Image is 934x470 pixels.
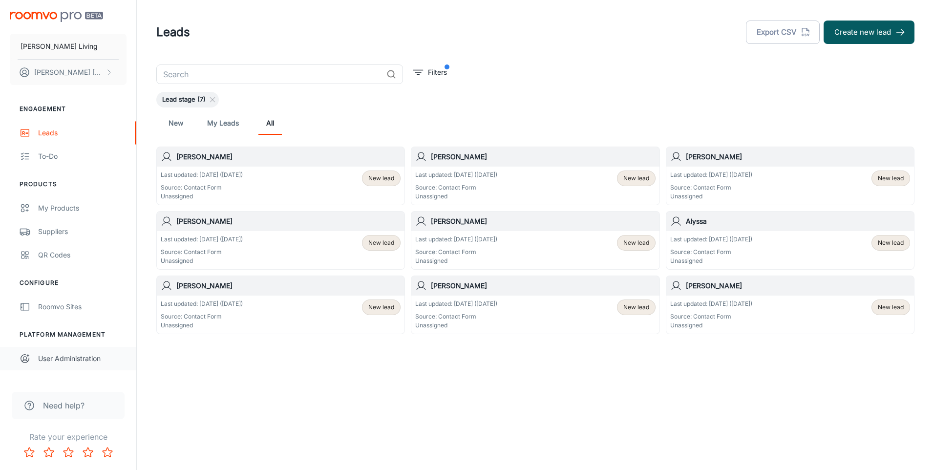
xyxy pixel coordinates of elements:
div: Leads [38,128,127,138]
div: To-do [38,151,127,162]
span: Need help? [43,400,85,411]
p: Unassigned [670,321,752,330]
button: Create new lead [824,21,914,44]
p: [PERSON_NAME] Living [21,41,98,52]
p: Unassigned [161,256,243,265]
span: New lead [878,303,904,312]
span: New lead [368,174,394,183]
div: Roomvo Sites [38,301,127,312]
h6: [PERSON_NAME] [686,151,910,162]
p: Source: Contact Form [670,248,752,256]
a: [PERSON_NAME]Last updated: [DATE] ([DATE])Source: Contact FormUnassignedNew lead [156,276,405,334]
p: Unassigned [415,192,497,201]
p: Source: Contact Form [161,248,243,256]
span: New lead [623,303,649,312]
p: Unassigned [670,192,752,201]
a: All [258,111,282,135]
div: Lead stage (7) [156,92,219,107]
a: [PERSON_NAME]Last updated: [DATE] ([DATE])Source: Contact FormUnassignedNew lead [411,147,659,205]
p: Last updated: [DATE] ([DATE]) [415,235,497,244]
a: [PERSON_NAME]Last updated: [DATE] ([DATE])Source: Contact FormUnassignedNew lead [666,276,914,334]
p: Unassigned [161,192,243,201]
h6: [PERSON_NAME] [176,151,401,162]
p: Last updated: [DATE] ([DATE]) [415,299,497,308]
h1: Leads [156,23,190,41]
p: Source: Contact Form [415,183,497,192]
h6: [PERSON_NAME] [176,280,401,291]
p: Last updated: [DATE] ([DATE]) [415,171,497,179]
img: Roomvo PRO Beta [10,12,103,22]
h6: [PERSON_NAME] [176,216,401,227]
h6: [PERSON_NAME] [431,216,655,227]
p: Unassigned [415,321,497,330]
p: Last updated: [DATE] ([DATE]) [161,235,243,244]
button: Export CSV [746,21,820,44]
a: [PERSON_NAME]Last updated: [DATE] ([DATE])Source: Contact FormUnassignedNew lead [156,147,405,205]
a: [PERSON_NAME]Last updated: [DATE] ([DATE])Source: Contact FormUnassignedNew lead [411,276,659,334]
a: [PERSON_NAME]Last updated: [DATE] ([DATE])Source: Contact FormUnassignedNew lead [411,211,659,270]
span: New lead [878,238,904,247]
p: Last updated: [DATE] ([DATE]) [670,171,752,179]
a: AlyssaLast updated: [DATE] ([DATE])Source: Contact FormUnassignedNew lead [666,211,914,270]
input: Search [156,64,382,84]
h6: [PERSON_NAME] [431,280,655,291]
p: Last updated: [DATE] ([DATE]) [670,299,752,308]
p: Last updated: [DATE] ([DATE]) [670,235,752,244]
span: New lead [368,303,394,312]
button: [PERSON_NAME] [PERSON_NAME] [10,60,127,85]
p: Filters [428,67,447,78]
p: Last updated: [DATE] ([DATE]) [161,299,243,308]
a: [PERSON_NAME]Last updated: [DATE] ([DATE])Source: Contact FormUnassignedNew lead [666,147,914,205]
span: New lead [623,174,649,183]
span: Lead stage (7) [156,95,212,105]
p: Source: Contact Form [415,312,497,321]
p: Unassigned [670,256,752,265]
div: QR Codes [38,250,127,260]
a: My Leads [207,111,239,135]
div: My Products [38,203,127,214]
p: Source: Contact Form [161,183,243,192]
a: [PERSON_NAME]Last updated: [DATE] ([DATE])Source: Contact FormUnassignedNew lead [156,211,405,270]
a: New [164,111,188,135]
p: Unassigned [161,321,243,330]
p: Source: Contact Form [161,312,243,321]
p: Source: Contact Form [670,312,752,321]
p: Last updated: [DATE] ([DATE]) [161,171,243,179]
p: Unassigned [415,256,497,265]
div: Suppliers [38,226,127,237]
h6: Alyssa [686,216,910,227]
div: User Administration [38,353,127,364]
button: filter [411,64,449,80]
span: New lead [623,238,649,247]
h6: [PERSON_NAME] [431,151,655,162]
h6: [PERSON_NAME] [686,280,910,291]
p: Source: Contact Form [415,248,497,256]
p: Source: Contact Form [670,183,752,192]
p: [PERSON_NAME] [PERSON_NAME] [34,67,103,78]
button: [PERSON_NAME] Living [10,34,127,59]
span: New lead [878,174,904,183]
span: New lead [368,238,394,247]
